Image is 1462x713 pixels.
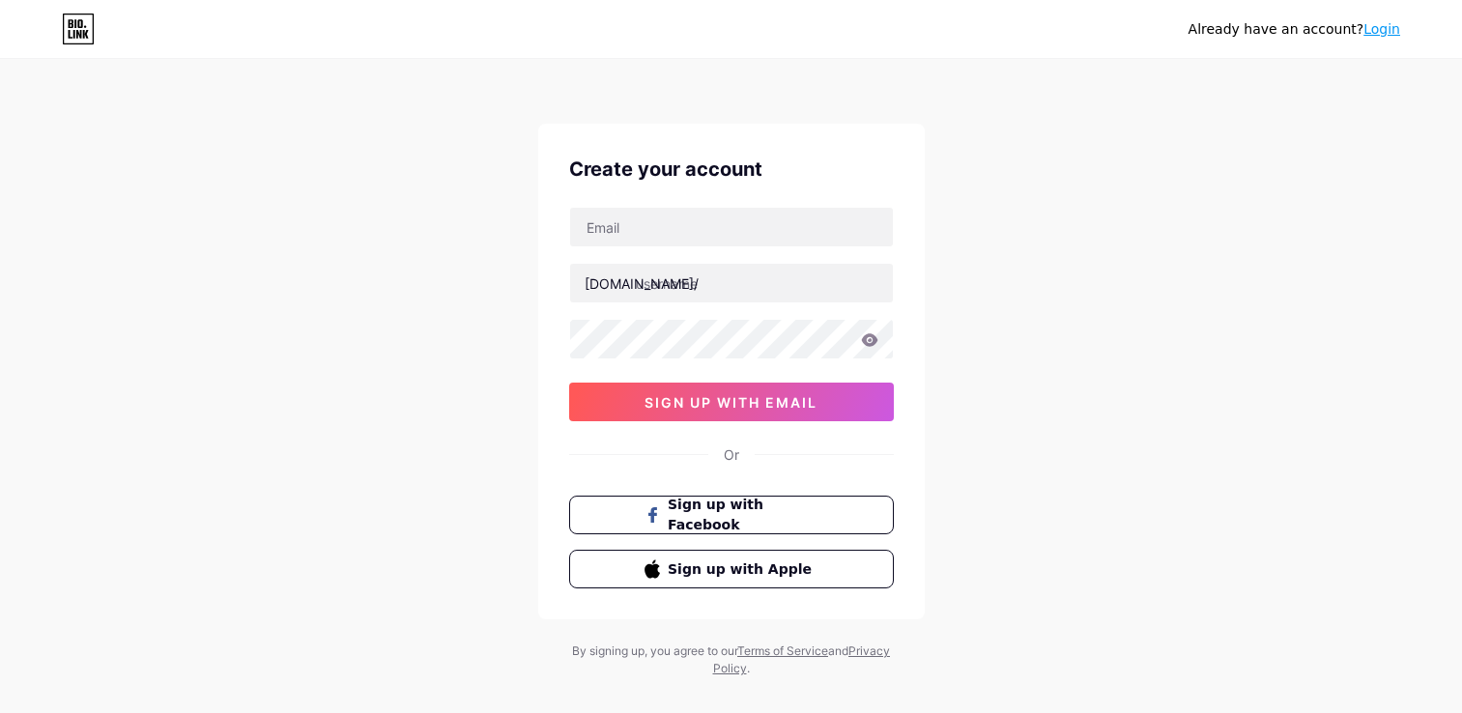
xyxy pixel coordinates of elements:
div: Create your account [569,155,894,184]
input: username [570,264,893,302]
div: Or [724,444,739,465]
div: By signing up, you agree to our and . [567,642,896,677]
span: Sign up with Apple [668,559,817,580]
input: Email [570,208,893,246]
a: Terms of Service [737,643,828,658]
div: [DOMAIN_NAME]/ [585,273,699,294]
span: Sign up with Facebook [668,495,817,535]
a: Login [1363,21,1400,37]
div: Already have an account? [1189,19,1400,40]
span: sign up with email [645,394,817,411]
button: Sign up with Facebook [569,496,894,534]
button: Sign up with Apple [569,550,894,588]
button: sign up with email [569,383,894,421]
